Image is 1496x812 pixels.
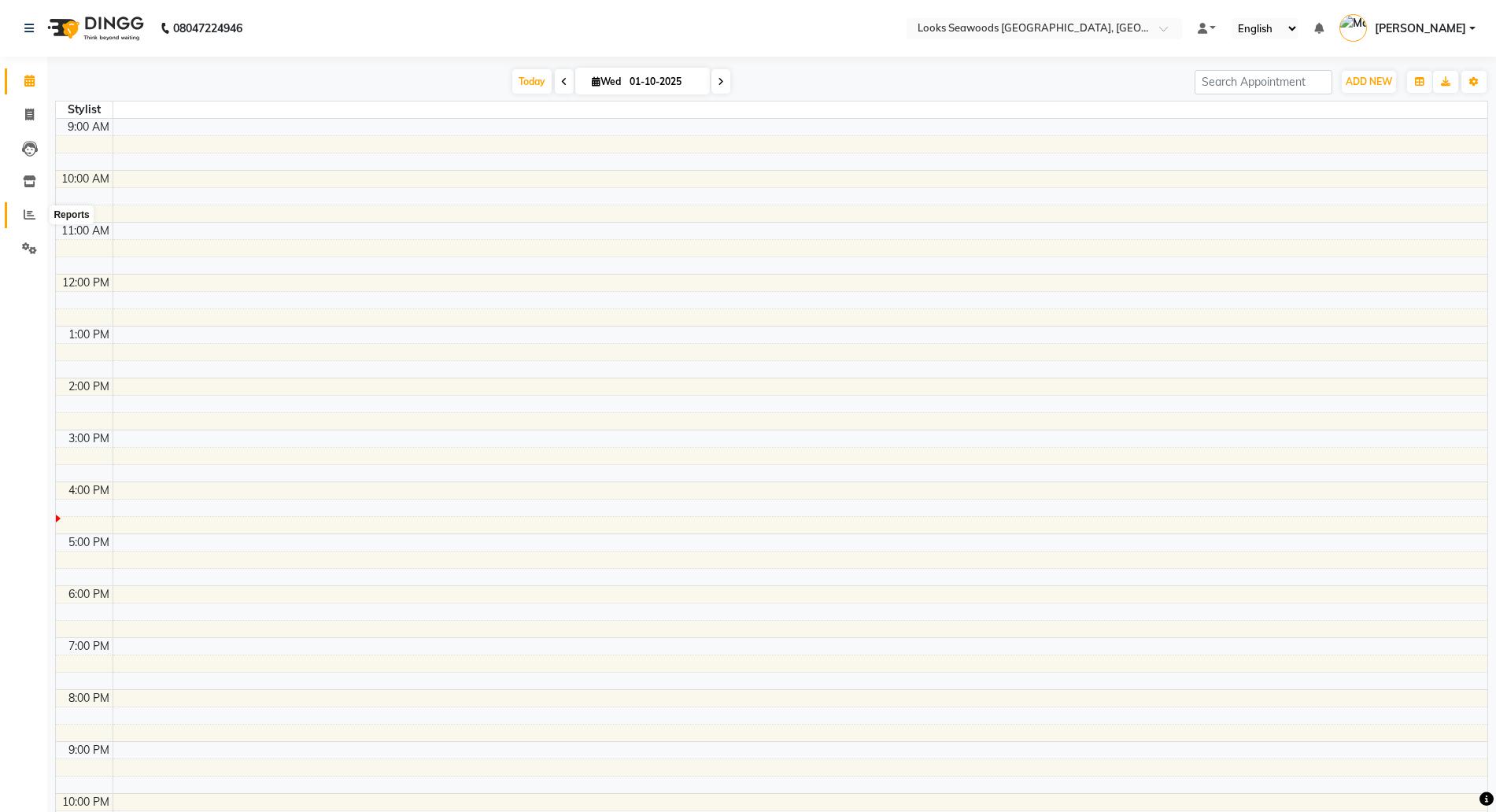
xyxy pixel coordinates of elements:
[1346,76,1392,87] span: ADD NEW
[40,6,148,50] img: logo
[65,534,113,551] div: 5:00 PM
[59,275,113,291] div: 12:00 PM
[65,430,113,447] div: 3:00 PM
[512,69,552,94] span: Today
[1195,70,1332,94] input: Search Appointment
[65,482,113,499] div: 4:00 PM
[65,690,113,707] div: 8:00 PM
[65,638,113,655] div: 7:00 PM
[58,223,113,239] div: 11:00 AM
[1342,71,1396,93] button: ADD NEW
[588,76,625,87] span: Wed
[625,70,704,94] input: 2025-10-01
[56,101,113,118] div: Stylist
[65,586,113,603] div: 6:00 PM
[59,794,113,810] div: 10:00 PM
[65,327,113,343] div: 1:00 PM
[65,742,113,758] div: 9:00 PM
[65,378,113,395] div: 2:00 PM
[65,119,113,135] div: 9:00 AM
[173,6,242,50] b: 08047224946
[58,171,113,187] div: 10:00 AM
[50,205,93,224] div: Reports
